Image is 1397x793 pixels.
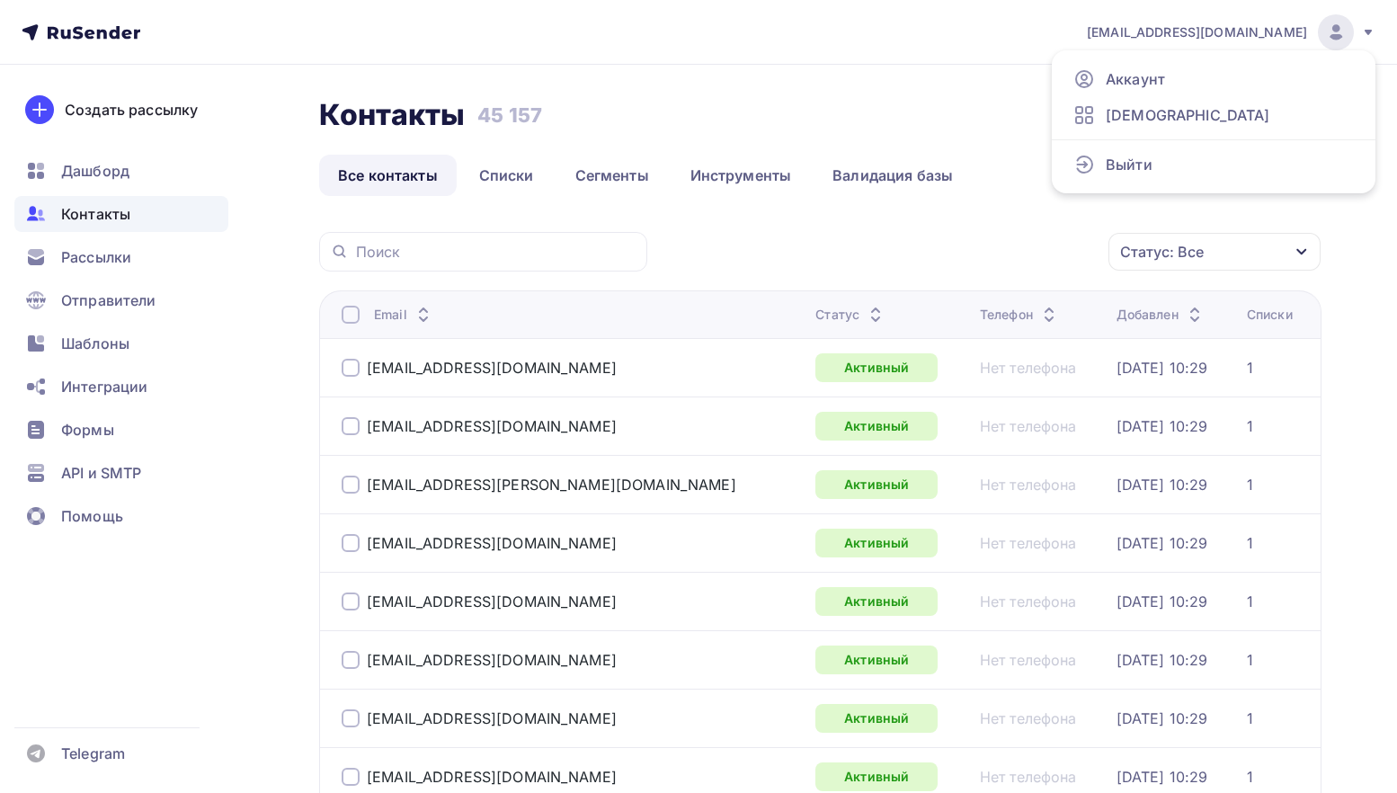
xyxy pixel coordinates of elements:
[815,306,886,324] div: Статус
[1087,23,1307,41] span: [EMAIL_ADDRESS][DOMAIN_NAME]
[980,593,1077,610] a: Нет телефона
[1247,651,1253,669] a: 1
[1247,306,1293,324] div: Списки
[14,196,228,232] a: Контакты
[815,587,938,616] a: Активный
[65,99,198,120] div: Создать рассылку
[367,768,617,786] a: [EMAIL_ADDRESS][DOMAIN_NAME]
[367,651,617,669] a: [EMAIL_ADDRESS][DOMAIN_NAME]
[1108,232,1321,272] button: Статус: Все
[1117,651,1208,669] a: [DATE] 10:29
[815,704,938,733] a: Активный
[980,476,1077,494] a: Нет телефона
[367,476,736,494] a: [EMAIL_ADDRESS][PERSON_NAME][DOMAIN_NAME]
[477,102,542,128] h3: 45 157
[1117,709,1208,727] a: [DATE] 10:29
[1117,768,1208,786] a: [DATE] 10:29
[367,359,617,377] a: [EMAIL_ADDRESS][DOMAIN_NAME]
[61,246,131,268] span: Рассылки
[1117,534,1208,552] a: [DATE] 10:29
[980,651,1077,669] a: Нет телефона
[14,153,228,189] a: Дашборд
[1247,359,1253,377] a: 1
[374,306,434,324] div: Email
[1117,417,1208,435] a: [DATE] 10:29
[61,160,129,182] span: Дашборд
[319,155,457,196] a: Все контакты
[1117,593,1208,610] a: [DATE] 10:29
[1117,476,1208,494] a: [DATE] 10:29
[367,417,617,435] a: [EMAIL_ADDRESS][DOMAIN_NAME]
[1106,104,1270,126] span: [DEMOGRAPHIC_DATA]
[367,593,617,610] a: [EMAIL_ADDRESS][DOMAIN_NAME]
[672,155,811,196] a: Инструменты
[367,534,617,552] a: [EMAIL_ADDRESS][DOMAIN_NAME]
[1117,359,1208,377] a: [DATE] 10:29
[356,242,636,262] input: Поиск
[980,709,1077,727] div: Нет телефона
[61,462,141,484] span: API и SMTP
[1247,709,1253,727] a: 1
[1247,534,1253,552] a: 1
[815,353,938,382] a: Активный
[14,239,228,275] a: Рассылки
[815,646,938,674] a: Активный
[980,768,1077,786] a: Нет телефона
[14,412,228,448] a: Формы
[61,203,130,225] span: Контакты
[980,417,1077,435] a: Нет телефона
[14,282,228,318] a: Отправители
[61,743,125,764] span: Telegram
[1120,241,1204,263] div: Статус: Все
[815,470,938,499] a: Активный
[815,412,938,441] a: Активный
[1247,768,1253,786] a: 1
[1117,306,1206,324] div: Добавлен
[814,155,972,196] a: Валидация базы
[14,325,228,361] a: Шаблоны
[61,419,114,441] span: Формы
[980,306,1060,324] div: Телефон
[980,359,1077,377] a: Нет телефона
[1106,154,1152,175] span: Выйти
[1247,476,1253,494] a: 1
[367,709,617,727] a: [EMAIL_ADDRESS][DOMAIN_NAME]
[61,376,147,397] span: Интеграции
[815,762,938,791] a: Активный
[319,97,465,133] h2: Контакты
[815,529,938,557] div: Активный
[1247,593,1253,610] a: 1
[1052,50,1375,193] ul: [EMAIL_ADDRESS][DOMAIN_NAME]
[980,534,1077,552] a: Нет телефона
